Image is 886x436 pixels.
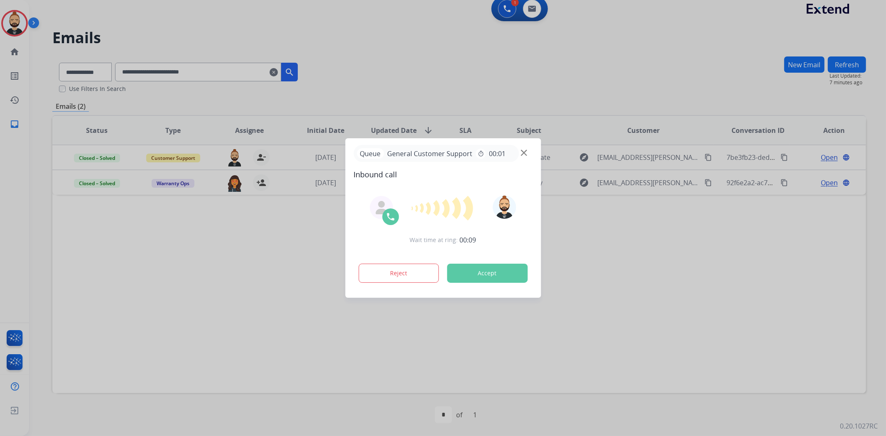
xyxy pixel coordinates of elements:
[357,148,384,159] p: Queue
[353,169,533,180] span: Inbound call
[477,150,484,157] mat-icon: timer
[410,236,458,244] span: Wait time at ring:
[375,201,388,214] img: agent-avatar
[460,235,476,245] span: 00:09
[385,212,395,222] img: call-icon
[840,421,878,431] p: 0.20.1027RC
[358,264,439,283] button: Reject
[384,149,476,159] span: General Customer Support
[489,149,506,159] span: 00:01
[447,264,528,283] button: Accept
[493,196,516,219] img: avatar
[521,150,527,156] img: close-button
